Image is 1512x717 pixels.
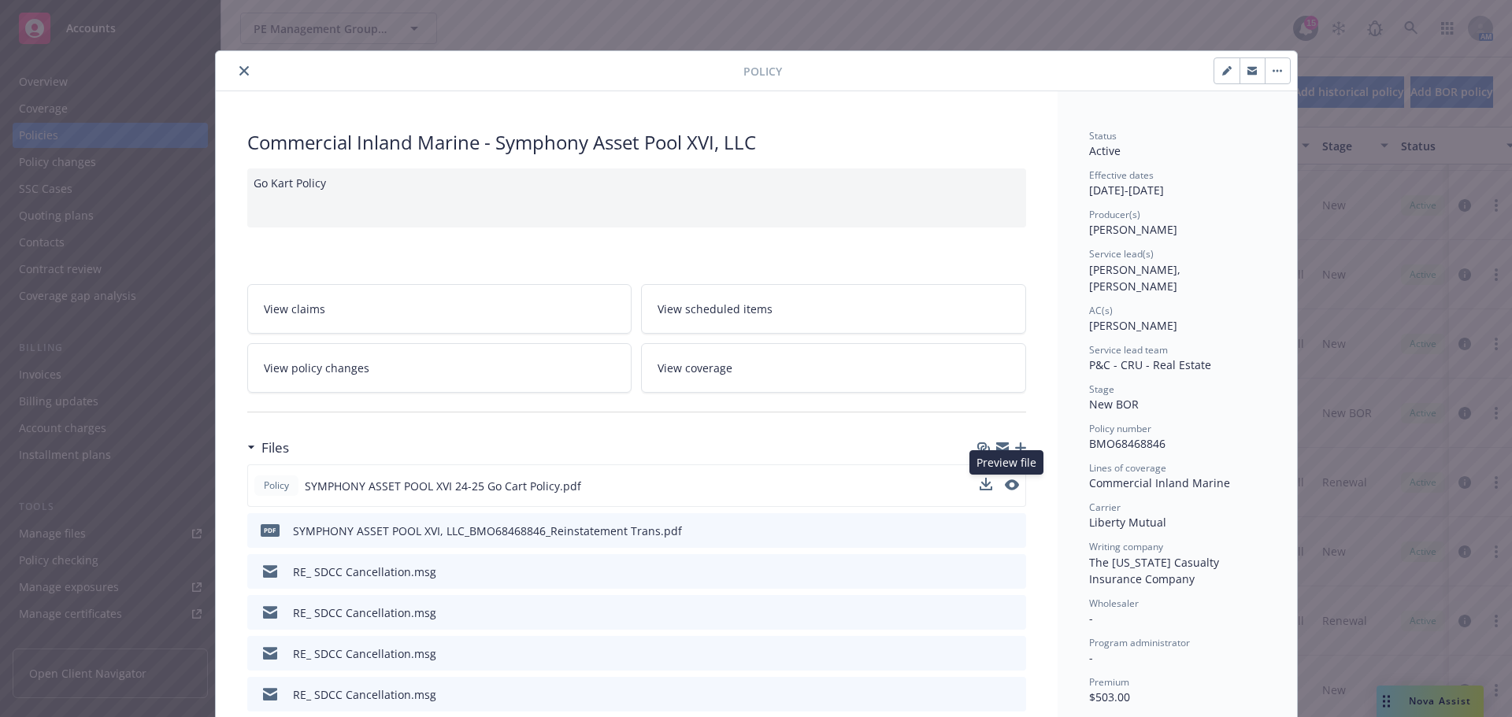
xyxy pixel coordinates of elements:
span: Policy [261,479,292,493]
a: View scheduled items [641,284,1026,334]
span: Writing company [1089,540,1163,553]
span: Wholesaler [1089,597,1139,610]
span: [PERSON_NAME], [PERSON_NAME] [1089,262,1184,294]
button: preview file [1006,604,1020,621]
span: Status [1089,129,1117,142]
div: Commercial Inland Marine [1089,475,1266,491]
div: Commercial Inland Marine - Symphony Asset Pool XVI, LLC [247,129,1026,156]
h3: Files [261,438,289,458]
span: [PERSON_NAME] [1089,318,1177,333]
span: $503.00 [1089,689,1130,704]
button: preview file [1006,686,1020,703]
div: RE_ SDCC Cancellation.msg [293,686,436,703]
a: View policy changes [247,343,632,393]
button: close [235,61,254,80]
span: Service lead team [1089,343,1168,357]
div: RE_ SDCC Cancellation.msg [293,645,436,662]
button: download file [980,564,993,580]
button: preview file [1005,479,1019,490]
button: preview file [1006,645,1020,662]
button: download file [980,604,993,621]
button: download file [980,478,992,490]
button: download file [980,686,993,703]
span: Active [1089,143,1121,158]
a: View coverage [641,343,1026,393]
div: Preview file [969,450,1043,475]
span: P&C - CRU - Real Estate [1089,357,1211,372]
span: AC(s) [1089,304,1113,317]
button: download file [980,645,993,662]
span: Premium [1089,675,1129,689]
div: RE_ SDCC Cancellation.msg [293,564,436,580]
button: preview file [1006,523,1020,539]
span: View claims [264,301,325,317]
a: View claims [247,284,632,334]
span: BMO68468846 [1089,436,1165,451]
span: Program administrator [1089,636,1190,649]
span: Policy [743,63,782,79]
span: Effective dates [1089,168,1154,182]
span: [PERSON_NAME] [1089,222,1177,237]
span: New BOR [1089,397,1139,412]
div: SYMPHONY ASSET POOL XVI, LLC_BMO68468846_Reinstatement Trans.pdf [293,523,682,539]
span: Carrier [1089,501,1121,514]
span: View coverage [658,360,732,376]
span: View scheduled items [658,301,773,317]
button: download file [980,478,992,494]
button: preview file [1005,478,1019,494]
span: - [1089,650,1093,665]
div: Go Kart Policy [247,168,1026,227]
span: Stage [1089,383,1114,396]
span: Policy number [1089,422,1151,435]
div: Files [247,438,289,458]
span: The [US_STATE] Casualty Insurance Company [1089,555,1222,586]
div: RE_ SDCC Cancellation.msg [293,604,436,621]
span: - [1089,611,1093,626]
button: preview file [1006,564,1020,580]
span: Service lead(s) [1089,247,1154,261]
span: View policy changes [264,360,369,376]
span: Producer(s) [1089,208,1140,221]
span: Liberty Mutual [1089,515,1166,530]
span: Lines of coverage [1089,461,1166,475]
button: download file [980,523,993,539]
span: pdf [261,524,280,536]
span: SYMPHONY ASSET POOL XVI 24-25 Go Cart Policy.pdf [305,478,581,494]
div: [DATE] - [DATE] [1089,168,1266,198]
